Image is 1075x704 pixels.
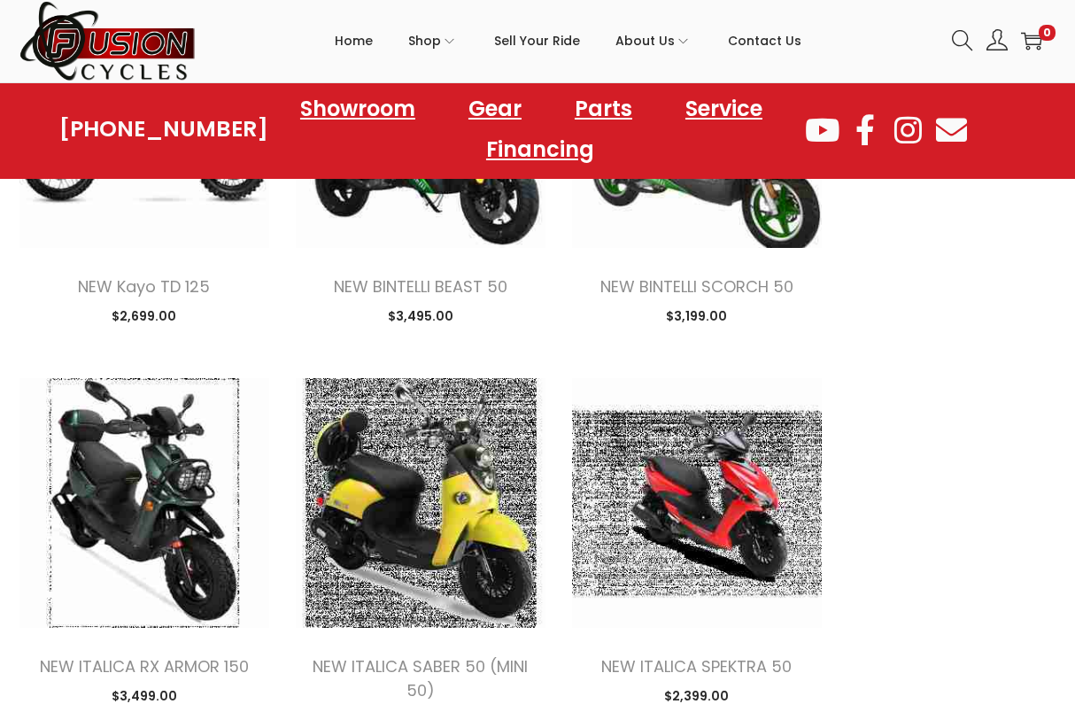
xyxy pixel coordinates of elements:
[600,275,793,298] a: NEW BINTELLI SCORCH 50
[615,1,692,81] a: About Us
[112,307,176,325] span: 2,699.00
[408,1,459,81] a: Shop
[313,655,528,701] a: NEW ITALICA SABER 50 (MINI 50)
[40,655,249,677] a: NEW ITALICA RX ARMOR 150
[666,307,727,325] span: 3,199.00
[268,89,802,170] nav: Menu
[468,129,612,170] a: Financing
[557,89,650,129] a: Parts
[112,307,120,325] span: $
[601,655,792,677] a: NEW ITALICA SPEKTRA 50
[197,1,939,81] nav: Primary navigation
[668,89,780,129] a: Service
[335,1,373,81] a: Home
[494,1,580,81] a: Sell Your Ride
[282,89,433,129] a: Showroom
[728,19,801,63] span: Contact Us
[59,117,268,142] a: [PHONE_NUMBER]
[78,275,210,298] a: NEW Kayo TD 125
[451,89,539,129] a: Gear
[728,1,801,81] a: Contact Us
[388,307,453,325] span: 3,495.00
[388,307,396,325] span: $
[615,19,675,63] span: About Us
[408,19,441,63] span: Shop
[494,19,580,63] span: Sell Your Ride
[335,19,373,63] span: Home
[1021,30,1042,51] a: 0
[666,307,674,325] span: $
[334,275,507,298] a: NEW BINTELLI BEAST 50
